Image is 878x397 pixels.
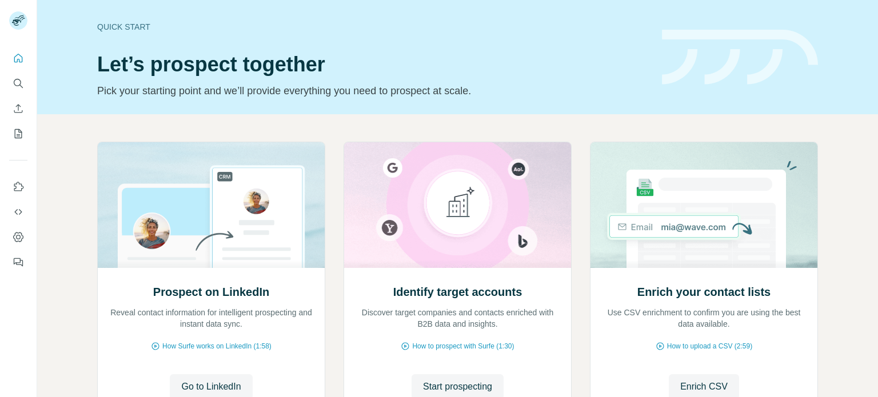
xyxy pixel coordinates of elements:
[602,307,806,330] p: Use CSV enrichment to confirm you are using the best data available.
[9,73,27,94] button: Search
[667,341,752,351] span: How to upload a CSV (2:59)
[680,380,728,394] span: Enrich CSV
[153,284,269,300] h2: Prospect on LinkedIn
[162,341,272,351] span: How Surfe works on LinkedIn (1:58)
[9,177,27,197] button: Use Surfe on LinkedIn
[344,142,572,268] img: Identify target accounts
[97,142,325,268] img: Prospect on LinkedIn
[9,227,27,247] button: Dashboard
[181,380,241,394] span: Go to LinkedIn
[109,307,313,330] p: Reveal contact information for intelligent prospecting and instant data sync.
[9,98,27,119] button: Enrich CSV
[97,53,648,76] h1: Let’s prospect together
[637,284,771,300] h2: Enrich your contact lists
[393,284,522,300] h2: Identify target accounts
[97,83,648,99] p: Pick your starting point and we’ll provide everything you need to prospect at scale.
[662,30,818,85] img: banner
[9,123,27,144] button: My lists
[9,252,27,272] button: Feedback
[9,202,27,222] button: Use Surfe API
[97,21,648,33] div: Quick start
[356,307,560,330] p: Discover target companies and contacts enriched with B2B data and insights.
[9,48,27,69] button: Quick start
[590,142,818,268] img: Enrich your contact lists
[423,380,492,394] span: Start prospecting
[412,341,514,351] span: How to prospect with Surfe (1:30)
